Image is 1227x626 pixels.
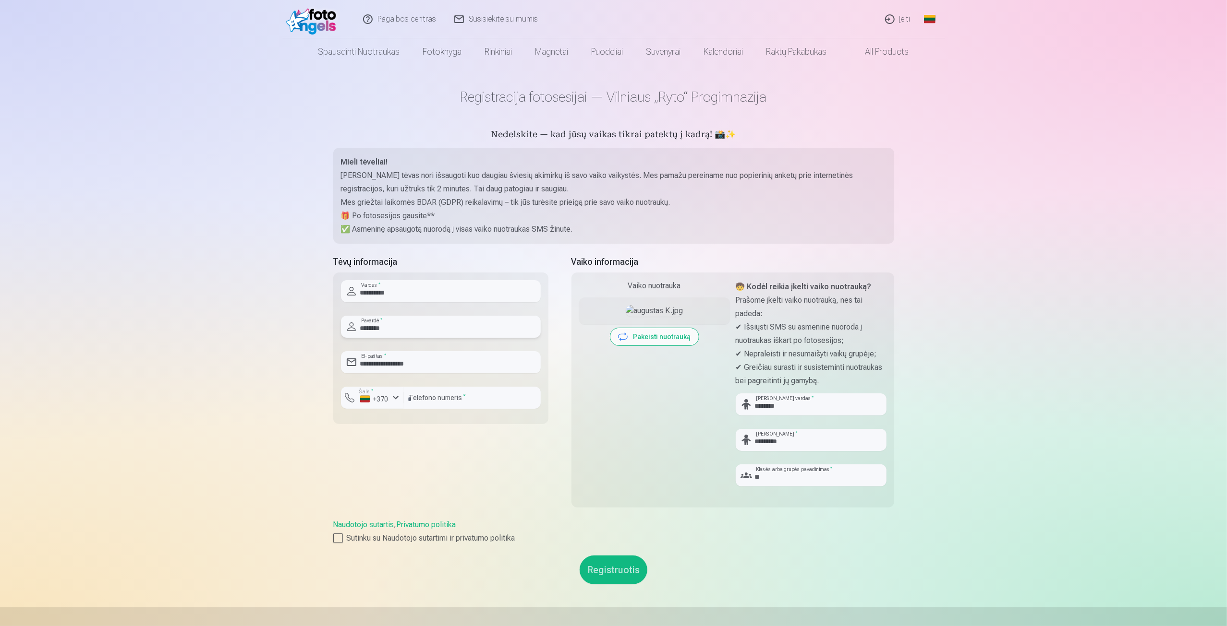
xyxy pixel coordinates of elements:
strong: 🧒 Kodėl reikia įkelti vaiko nuotrauką? [736,282,872,291]
p: ✔ Išsiųsti SMS su asmenine nuoroda į nuotraukas iškart po fotosesijos; [736,320,887,347]
p: ✔ Greičiau surasti ir susisteminti nuotraukas bei pagreitinti jų gamybą. [736,361,887,388]
img: /fa2 [286,4,341,35]
a: Naudotojo sutartis [333,520,394,529]
h1: Registracija fotosesijai — Vilniaus „Ryto“ Progimnazija [333,88,894,106]
label: Šalis [356,388,376,395]
div: Vaiko nuotrauka [579,280,730,292]
strong: Mieli tėveliai! [341,157,388,166]
button: Pakeisti nuotrauką [610,328,699,345]
a: Privatumo politika [397,520,456,529]
p: ✅ Asmeninę apsaugotą nuorodą į visas vaiko nuotraukas SMS žinute. [341,223,887,236]
button: Registruotis [580,555,647,584]
p: Prašome įkelti vaiko nuotrauką, nes tai padeda: [736,294,887,320]
a: Rinkiniai [474,38,524,65]
p: [PERSON_NAME] tėvas nori išsaugoti kuo daugiau šviesių akimirkų iš savo vaiko vaikystės. Mes pama... [341,169,887,196]
a: Spausdinti nuotraukas [307,38,412,65]
a: Kalendoriai [692,38,755,65]
p: Mes griežtai laikomės BDAR (GDPR) reikalavimų – tik jūs turėsite prieigą prie savo vaiko nuotraukų. [341,196,887,209]
p: ✔ Nepraleisti ir nesumaišyti vaikų grupėje; [736,347,887,361]
div: +370 [360,394,389,404]
p: 🎁 Po fotosesijos gausite** [341,209,887,223]
button: Šalis*+370 [341,387,403,409]
a: Puodeliai [580,38,635,65]
h5: Nedelskite — kad jūsų vaikas tikrai patektų į kadrą! 📸✨ [333,129,894,142]
img: augustas K.jpg [626,305,683,317]
label: Sutinku su Naudotojo sutartimi ir privatumo politika [333,532,894,544]
a: Fotoknyga [412,38,474,65]
a: Suvenyrai [635,38,692,65]
a: All products [838,38,921,65]
h5: Vaiko informacija [571,255,894,269]
div: , [333,519,894,544]
a: Raktų pakabukas [755,38,838,65]
h5: Tėvų informacija [333,255,548,269]
a: Magnetai [524,38,580,65]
